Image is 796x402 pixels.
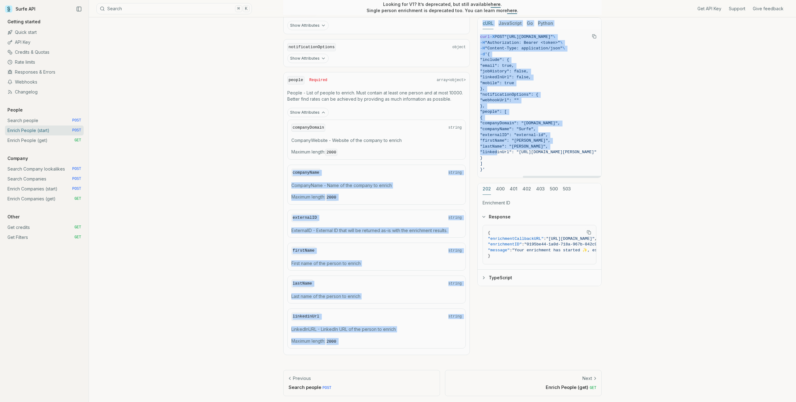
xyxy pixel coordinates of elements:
[291,124,325,132] code: companyDomain
[5,135,84,145] a: Enrich People (get) GET
[488,254,490,258] span: }
[293,375,311,381] p: Previous
[480,57,509,62] span: "include": {
[235,5,242,12] kbd: ⌘
[480,167,485,172] span: }'
[5,87,84,97] a: Changelog
[595,236,597,241] span: ,
[291,214,318,222] code: externalID
[507,8,517,13] a: here
[5,37,84,47] a: API Key
[291,313,321,321] code: linkedinUrl
[480,81,514,85] span: "mobile": true
[538,18,553,29] button: Python
[72,186,81,191] span: POST
[524,242,616,247] span: "0195be44-1a0d-718a-967b-042c9d17ffd7"
[491,2,501,7] a: here
[5,214,22,220] p: Other
[584,228,594,237] button: Copy Text
[74,235,81,240] span: GET
[5,222,84,232] a: Get credits GET
[289,384,435,391] p: Search people
[325,149,337,156] code: 2000
[483,183,491,195] button: 202
[5,107,25,113] p: People
[291,293,462,299] p: Last name of the person to enrich
[522,242,524,247] span: :
[72,167,81,171] span: POST
[452,45,466,50] span: object
[5,116,84,126] a: Search people POST
[291,169,321,177] code: companyName
[291,149,462,156] span: Maximum length :
[72,128,81,133] span: POST
[287,90,466,102] p: People - List of people to enrich. Must contain at least one person and at most 10000. Better fin...
[243,5,250,12] kbd: K
[309,78,327,83] span: Required
[480,156,483,160] span: }
[488,236,544,241] span: "enrichmentCallbackURL"
[283,370,440,396] a: PreviousSearch people POST
[5,194,84,204] a: Enrich Companies (get) GET
[291,280,313,288] code: lastName
[590,32,599,41] button: Copy Text
[485,46,563,51] span: "Content-Type: application/json"
[510,248,512,253] span: :
[753,6,784,12] a: Give feedback
[560,40,562,45] span: \
[291,326,462,332] p: LinkedInURL - LinkedIn URL of the person to enrich
[522,183,531,195] button: 402
[448,215,462,220] span: string
[480,98,519,103] span: "webhookUrl": ""
[697,6,721,12] a: Get API Key
[512,248,658,253] span: "Your enrichment has started ✨, estimated time: 2 seconds."
[478,225,601,269] div: Response
[480,115,483,120] span: {
[582,375,592,381] p: Next
[590,386,596,390] span: GET
[291,137,462,144] p: CompanyWebsite - Website of the company to enrich
[448,281,462,286] span: string
[550,183,558,195] button: 500
[480,109,507,114] span: "people": [
[287,21,329,30] button: Show Attributes
[729,6,745,12] a: Support
[536,183,545,195] button: 403
[553,34,555,39] span: \
[5,164,84,174] a: Search Company lookalikes POST
[287,43,336,52] code: notificationOptions
[445,370,602,396] a: NextEnrich People (get) GET
[367,1,518,14] p: Looking for V1? It’s deprecated, but still available . Single person enrichment is deprecated too...
[291,182,462,189] p: CompanyName - Name of the company to enrich
[74,138,81,143] span: GET
[325,194,337,201] code: 2000
[480,144,548,149] span: "lastName": "[PERSON_NAME]",
[5,4,35,14] a: Surfe API
[74,4,84,14] button: Collapse Sidebar
[488,231,490,235] span: {
[5,155,30,162] p: Company
[287,76,304,85] code: people
[480,86,485,91] span: },
[5,27,84,37] a: Quick start
[480,127,536,131] span: "companyName": "Surfe",
[448,314,462,319] span: string
[480,150,596,154] span: "linkedinUrl": "[URL][DOMAIN_NAME][PERSON_NAME]"
[448,170,462,175] span: string
[291,247,316,255] code: firstName
[480,75,531,80] span: "linkedInUrl": false,
[480,34,490,39] span: curl
[480,40,485,45] span: -H
[480,92,538,97] span: "notificationOptions": {
[5,19,43,25] p: Getting started
[480,133,548,137] span: "externalID": "external-id",
[527,18,533,29] button: Go
[291,338,462,345] span: Maximum length :
[480,104,485,108] span: },
[287,54,329,63] button: Show Attributes
[488,242,522,247] span: "enrichmentID"
[291,194,462,201] span: Maximum length :
[485,40,560,45] span: "Authorization: Bearer <token>"
[504,34,553,39] span: "[URL][DOMAIN_NAME]"
[495,34,504,39] span: POST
